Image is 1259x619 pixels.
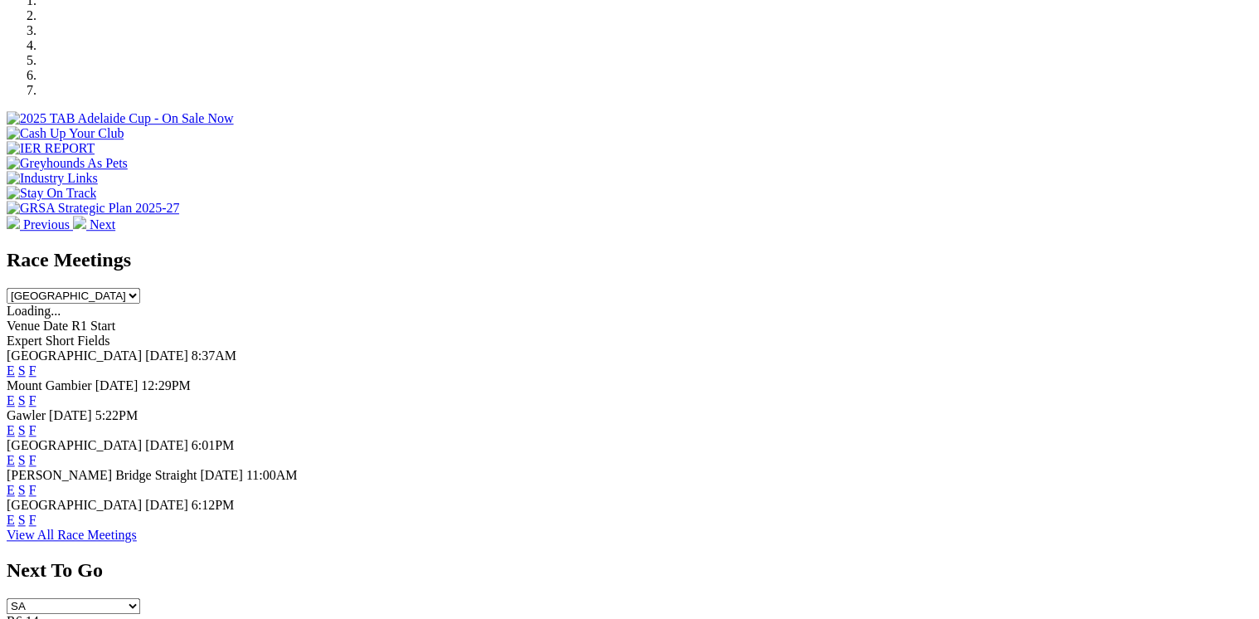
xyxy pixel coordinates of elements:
[29,483,36,497] a: F
[73,217,115,232] a: Next
[7,498,142,512] span: [GEOGRAPHIC_DATA]
[7,393,15,407] a: E
[145,348,188,363] span: [DATE]
[7,141,95,156] img: IER REPORT
[192,498,235,512] span: 6:12PM
[18,393,26,407] a: S
[7,304,61,318] span: Loading...
[7,171,98,186] img: Industry Links
[95,378,139,392] span: [DATE]
[7,334,42,348] span: Expert
[7,408,46,422] span: Gawler
[7,111,234,126] img: 2025 TAB Adelaide Cup - On Sale Now
[18,513,26,527] a: S
[7,201,179,216] img: GRSA Strategic Plan 2025-27
[7,186,96,201] img: Stay On Track
[7,363,15,378] a: E
[7,156,128,171] img: Greyhounds As Pets
[7,483,15,497] a: E
[145,438,188,452] span: [DATE]
[18,363,26,378] a: S
[7,528,137,542] a: View All Race Meetings
[18,423,26,437] a: S
[246,468,298,482] span: 11:00AM
[7,217,73,232] a: Previous
[145,498,188,512] span: [DATE]
[18,453,26,467] a: S
[29,363,36,378] a: F
[23,217,70,232] span: Previous
[90,217,115,232] span: Next
[29,513,36,527] a: F
[7,513,15,527] a: E
[18,483,26,497] a: S
[7,378,92,392] span: Mount Gambier
[73,216,86,229] img: chevron-right-pager-white.svg
[7,438,142,452] span: [GEOGRAPHIC_DATA]
[7,216,20,229] img: chevron-left-pager-white.svg
[95,408,139,422] span: 5:22PM
[49,408,92,422] span: [DATE]
[29,453,36,467] a: F
[43,319,68,333] span: Date
[192,348,236,363] span: 8:37AM
[29,423,36,437] a: F
[77,334,109,348] span: Fields
[46,334,75,348] span: Short
[7,249,1252,271] h2: Race Meetings
[7,559,1252,582] h2: Next To Go
[29,393,36,407] a: F
[7,453,15,467] a: E
[7,126,124,141] img: Cash Up Your Club
[7,348,142,363] span: [GEOGRAPHIC_DATA]
[7,468,197,482] span: [PERSON_NAME] Bridge Straight
[200,468,243,482] span: [DATE]
[71,319,115,333] span: R1 Start
[7,319,40,333] span: Venue
[7,423,15,437] a: E
[192,438,235,452] span: 6:01PM
[141,378,191,392] span: 12:29PM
